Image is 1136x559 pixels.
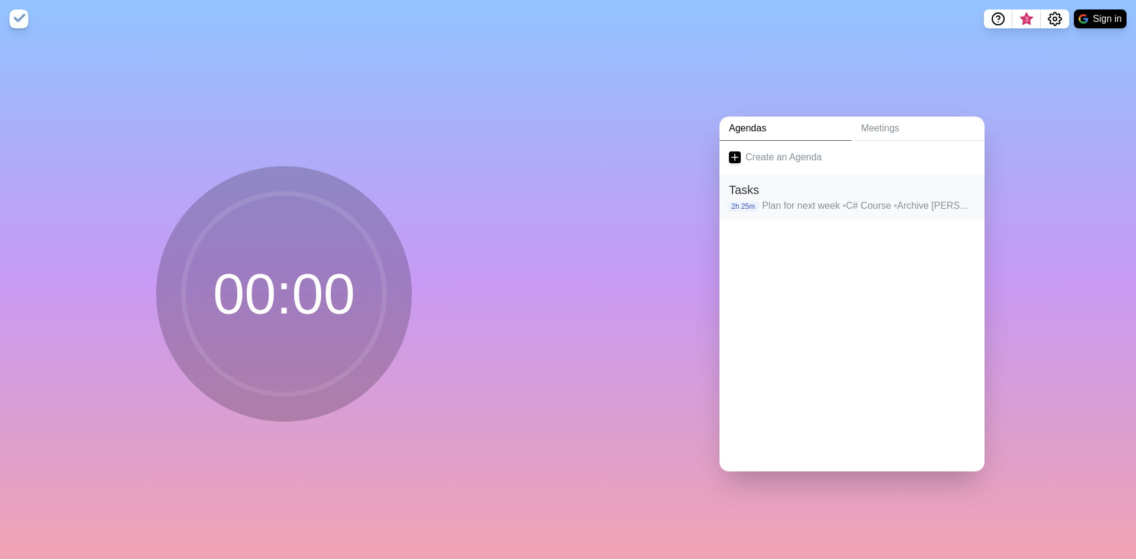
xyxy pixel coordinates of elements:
[719,117,851,141] a: Agendas
[1079,14,1088,24] img: google logo
[851,117,985,141] a: Meetings
[729,181,975,199] h2: Tasks
[9,9,28,28] img: timeblocks logo
[719,141,985,174] a: Create an Agenda
[984,9,1012,28] button: Help
[762,199,975,213] p: Plan for next week C# Course Archive [PERSON_NAME] Find availability for [PERSON_NAME] and [PERSO...
[727,201,760,212] p: 2h 25m
[1041,9,1069,28] button: Settings
[1022,15,1031,24] span: 3
[1074,9,1127,28] button: Sign in
[843,201,846,211] span: •
[894,201,898,211] span: •
[1012,9,1041,28] button: What’s new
